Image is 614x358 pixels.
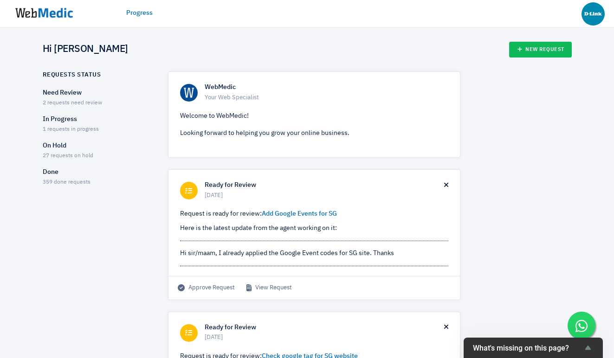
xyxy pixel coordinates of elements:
span: 359 done requests [43,179,90,185]
span: 2 requests need review [43,100,102,106]
p: Welcome to WebMedic! [180,111,448,121]
p: In Progress [43,115,152,124]
h6: Ready for Review [205,181,444,190]
span: 27 requests on hold [43,153,93,159]
p: Here is the latest update from the agent working on it: [180,224,448,233]
a: Progress [126,8,153,18]
span: Your Web Specialist [205,93,448,102]
p: Done [43,167,152,177]
h6: Ready for Review [205,324,444,332]
button: Show survey - What's missing on this page? [473,342,594,353]
span: [DATE] [205,191,444,200]
span: What's missing on this page? [473,344,582,352]
p: On Hold [43,141,152,151]
h6: Requests Status [43,71,101,79]
h6: WebMedic [205,83,448,92]
a: New Request [509,42,572,58]
p: Need Review [43,88,152,98]
span: Approve Request [178,283,235,293]
div: Hi sir/maam, I already applied the Google Event codes for SG site. Thanks [180,249,448,258]
p: Looking forward to helping you grow your online business. [180,128,448,138]
span: 1 requests in progress [43,127,99,132]
p: Request is ready for review: [180,209,448,219]
span: [DATE] [205,333,444,342]
a: Add Google Events for SG [262,211,337,217]
a: View Request [246,283,292,293]
h4: Hi [PERSON_NAME] [43,44,128,56]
